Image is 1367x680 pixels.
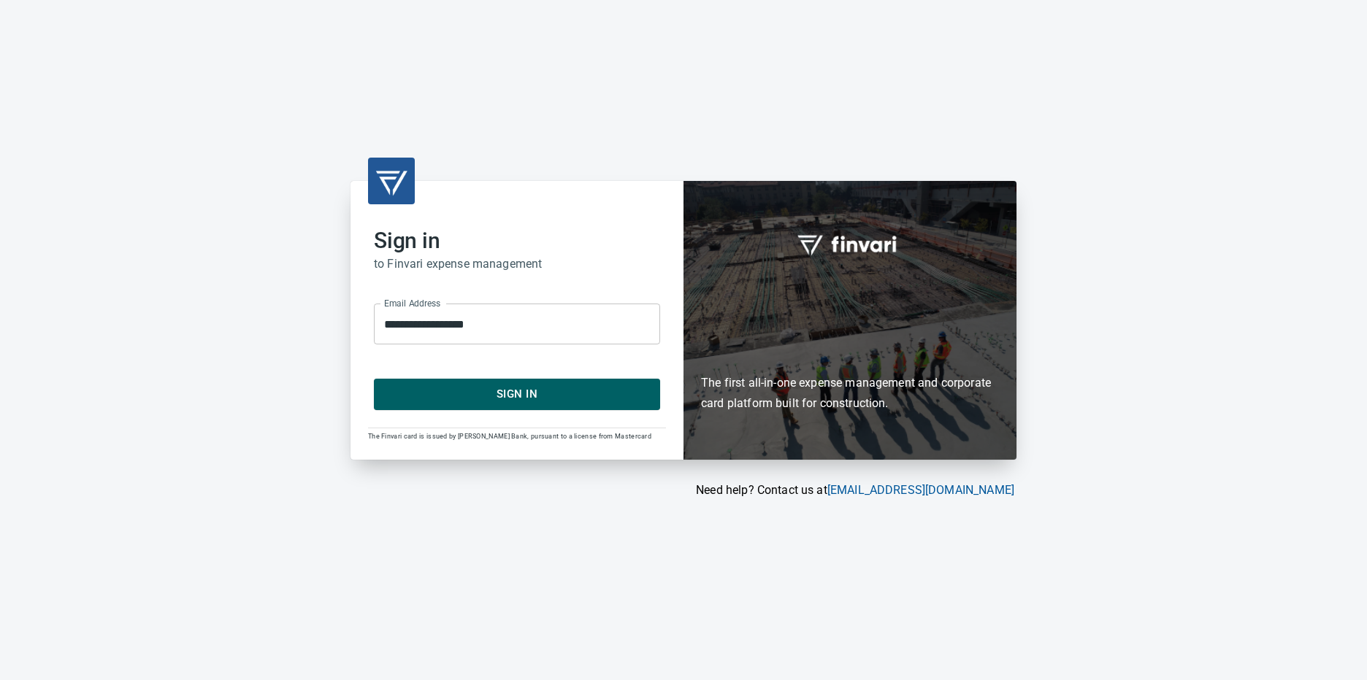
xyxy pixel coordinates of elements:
h6: The first all-in-one expense management and corporate card platform built for construction. [701,288,999,414]
button: Sign In [374,379,660,409]
h2: Sign in [374,228,660,254]
img: fullword_logo_white.png [795,227,905,260]
span: Sign In [390,385,644,403]
p: Need help? Contact us at [351,482,1014,499]
h6: to Finvari expense management [374,254,660,274]
div: Finvari [683,181,1016,459]
a: [EMAIL_ADDRESS][DOMAIN_NAME] [827,483,1014,497]
span: The Finvari card is issued by [PERSON_NAME] Bank, pursuant to a license from Mastercard [368,433,651,440]
img: transparent_logo.png [374,163,409,198]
